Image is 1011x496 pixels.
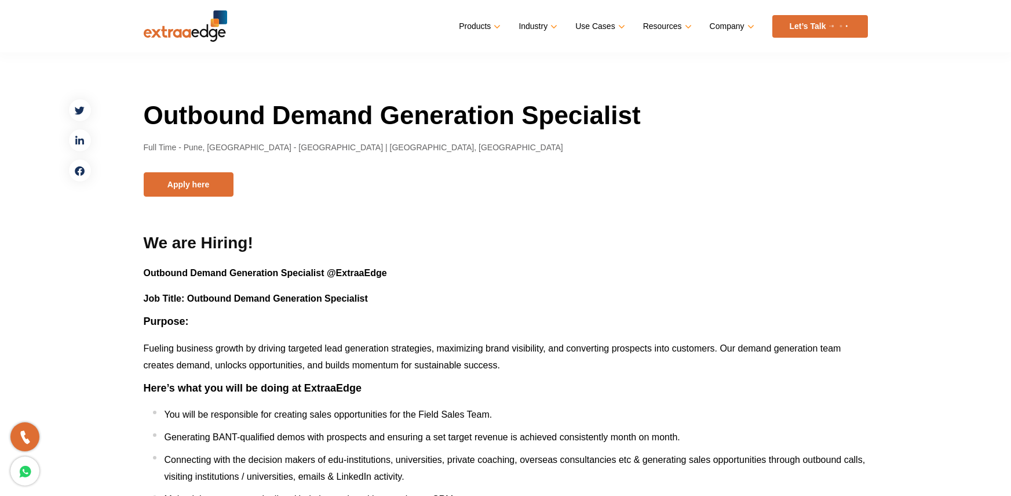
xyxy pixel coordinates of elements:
[575,18,622,35] a: Use Cases
[144,294,368,303] b: Job Title: Outbound Demand Generation Specialist
[68,159,92,182] a: facebook
[165,410,492,419] span: You will be responsible for creating sales opportunities for the Field Sales Team.
[144,268,336,278] b: Outbound Demand Generation Specialist @
[144,343,841,370] span: Fueling business growth by driving targeted lead generation strategies, maximizing brand visibili...
[459,18,498,35] a: Products
[519,18,555,35] a: Industry
[144,233,868,253] h2: We are Hiring!
[144,99,868,132] h1: Outbound Demand Generation Specialist
[144,141,868,155] p: Full Time - Pune, [GEOGRAPHIC_DATA] - [GEOGRAPHIC_DATA] | [GEOGRAPHIC_DATA], [GEOGRAPHIC_DATA]
[710,18,752,35] a: Company
[364,268,387,278] b: Edge
[165,455,866,481] span: Connecting with the decision makers of edu-institutions, universities, private coaching, overseas...
[144,172,233,197] button: Apply here
[336,268,364,278] b: Extraa
[165,432,680,442] span: Generating BANT-qualified demos with prospects and ensuring a set target revenue is achieved cons...
[68,129,92,152] a: linkedin
[68,99,92,122] a: twitter
[144,316,868,328] h3: Purpose:
[772,15,868,38] a: Let’s Talk
[144,382,868,395] h3: Here’s what you will be doing at ExtraaEdge
[643,18,689,35] a: Resources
